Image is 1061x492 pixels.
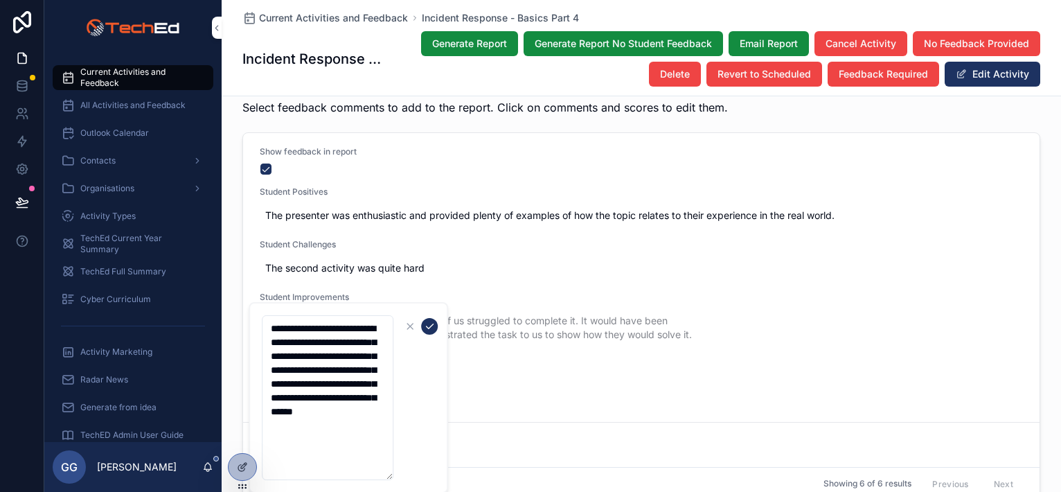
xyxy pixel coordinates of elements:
[80,211,136,222] span: Activity Types
[80,67,199,89] span: Current Activities and Feedback
[242,99,728,116] p: Select feedback comments to add to the report. Click on comments and scores to edit them.
[717,67,811,81] span: Revert to Scheduled
[913,31,1040,56] button: No Feedback Provided
[80,266,166,277] span: TechEd Full Summary
[86,17,179,39] img: App logo
[53,395,213,420] a: Generate from idea
[260,186,1023,197] span: Student Positives
[839,67,928,81] span: Feedback Required
[80,294,151,305] span: Cyber Curriculum
[814,31,907,56] button: Cancel Activity
[660,67,690,81] span: Delete
[924,37,1029,51] span: No Feedback Provided
[97,460,177,474] p: [PERSON_NAME]
[524,31,723,56] button: Generate Report No Student Feedback
[53,231,213,256] a: TechEd Current Year Summary
[260,292,1023,303] span: Student Improvements
[80,402,157,413] span: Generate from idea
[945,62,1040,87] button: Edit Activity
[729,31,809,56] button: Email Report
[242,49,384,69] h1: Incident Response - Basics Part 4
[80,374,128,385] span: Radar News
[44,55,222,442] div: scrollable content
[823,479,911,490] span: Showing 6 of 6 results
[53,367,213,392] a: Radar News
[53,148,213,173] a: Contacts
[80,155,116,166] span: Contacts
[61,459,78,475] span: GG
[265,261,1017,275] span: The second activity was quite hard
[826,37,896,51] span: Cancel Activity
[265,209,1017,222] span: The presenter was enthusiastic and provided plenty of examples of how the topic relates to their ...
[53,93,213,118] a: All Activities and Feedback
[242,11,408,25] a: Current Activities and Feedback
[706,62,822,87] button: Revert to Scheduled
[53,176,213,201] a: Organisations
[53,423,213,448] a: TechED Admin User Guide
[421,31,518,56] button: Generate Report
[80,183,134,194] span: Organisations
[80,346,152,358] span: Activity Marketing
[53,65,213,90] a: Current Activities and Feedback
[53,287,213,312] a: Cyber Curriculum
[80,128,149,139] span: Outlook Calendar
[260,239,1023,250] span: Student Challenges
[265,314,1017,342] span: Activity 2 was quite difficult and many of us struggled to complete it. It would have been helpfu...
[740,37,798,51] span: Email Report
[422,11,579,25] a: Incident Response - Basics Part 4
[53,340,213,364] a: Activity Marketing
[53,204,213,229] a: Activity Types
[649,62,701,87] button: Delete
[53,259,213,284] a: TechEd Full Summary
[80,100,186,111] span: All Activities and Feedback
[53,121,213,146] a: Outlook Calendar
[80,233,199,255] span: TechEd Current Year Summary
[828,62,939,87] button: Feedback Required
[432,37,507,51] span: Generate Report
[259,11,408,25] span: Current Activities and Feedback
[260,146,438,157] span: Show feedback in report
[535,37,712,51] span: Generate Report No Student Feedback
[80,430,184,441] span: TechED Admin User Guide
